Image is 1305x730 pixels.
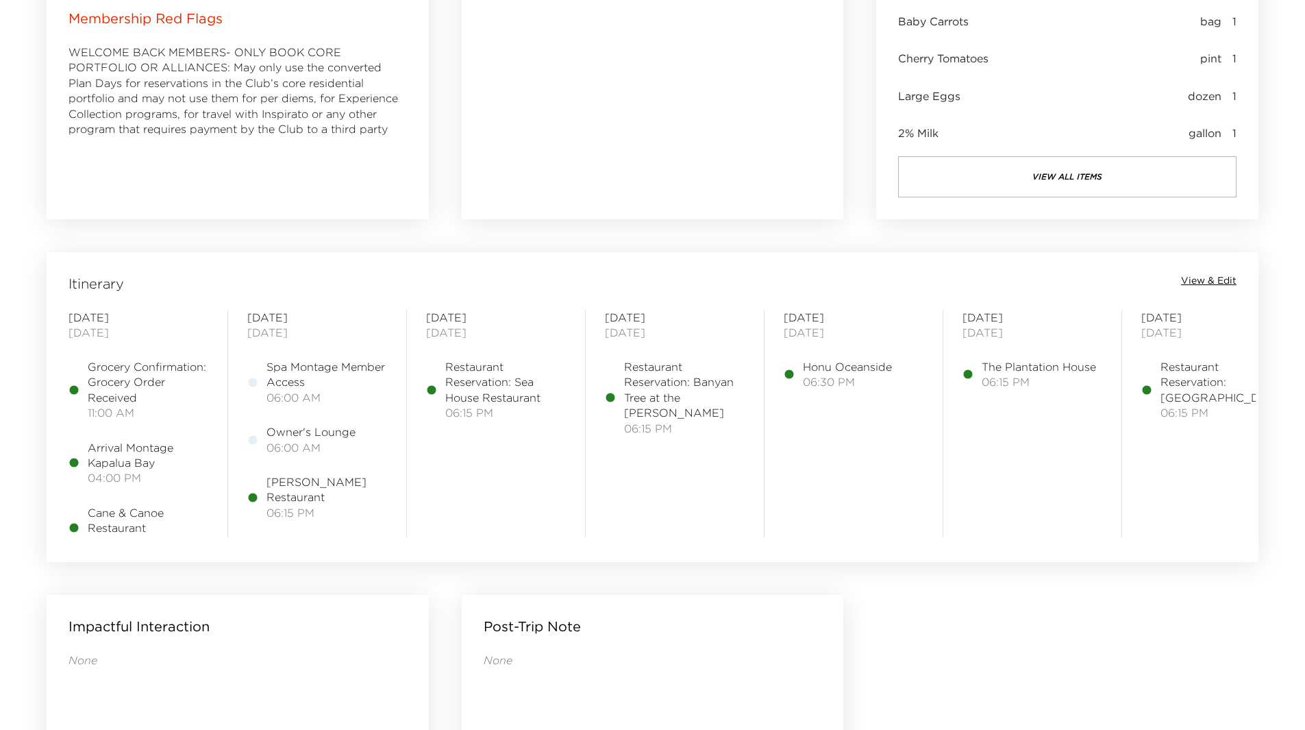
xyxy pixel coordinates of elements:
[266,359,387,390] span: Spa Montage Member Access
[266,505,387,520] span: 06:15 PM
[898,156,1236,197] button: view all items
[484,617,581,636] p: Post-Trip Note
[69,274,124,293] span: Itinerary
[247,325,387,340] span: [DATE]
[266,474,387,505] span: [PERSON_NAME] Restaurant
[69,310,208,325] span: [DATE]
[88,505,208,536] span: Cane & Canoe Restaurant
[1160,359,1287,405] span: Restaurant Reservation: [GEOGRAPHIC_DATA]
[69,617,210,636] p: Impactful Interaction
[1141,310,1281,325] span: [DATE]
[962,325,1102,340] span: [DATE]
[88,359,208,405] span: Grocery Confirmation: Grocery Order Received
[88,470,208,485] span: 04:00 PM
[803,374,892,389] span: 06:30 PM
[982,374,1096,389] span: 06:15 PM
[1232,51,1236,66] span: 1
[624,359,745,421] span: Restaurant Reservation: Banyan Tree at the [PERSON_NAME]
[69,653,407,668] p: None
[898,14,969,29] span: Baby Carrots
[1232,88,1236,104] span: 1
[784,310,923,325] span: [DATE]
[69,9,223,28] p: Membership Red Flags
[1181,274,1236,288] button: View & Edit
[803,359,892,374] span: Honu Oceanside
[1232,14,1236,29] span: 1
[898,51,989,66] span: Cherry Tomatoes
[784,325,923,340] span: [DATE]
[1232,125,1236,141] span: 1
[1200,51,1221,66] span: pint
[1189,125,1221,141] span: gallon
[88,405,208,420] span: 11:00 AM
[898,125,939,141] span: 2% Milk
[69,325,208,340] span: [DATE]
[605,325,745,340] span: [DATE]
[1141,325,1281,340] span: [DATE]
[266,440,356,455] span: 06:00 AM
[1188,88,1221,104] span: dozen
[445,405,566,420] span: 06:15 PM
[982,359,1096,374] span: The Plantation House
[247,310,387,325] span: [DATE]
[426,325,566,340] span: [DATE]
[484,653,822,668] p: None
[266,424,356,439] span: Owner's Lounge
[426,310,566,325] span: [DATE]
[1200,14,1221,29] span: bag
[624,421,745,436] span: 06:15 PM
[898,88,960,104] span: Large Eggs
[605,310,745,325] span: [DATE]
[69,45,407,136] div: WELCOME BACK MEMBERS- ONLY BOOK CORE PORTFOLIO OR ALLIANCES: May only use the converted Plan Days...
[88,536,208,551] span: 06:00 PM
[266,390,387,405] span: 06:00 AM
[445,359,566,405] span: Restaurant Reservation: Sea House Restaurant
[88,440,208,471] span: Arrival Montage Kapalua Bay
[1160,405,1287,420] span: 06:15 PM
[962,310,1102,325] span: [DATE]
